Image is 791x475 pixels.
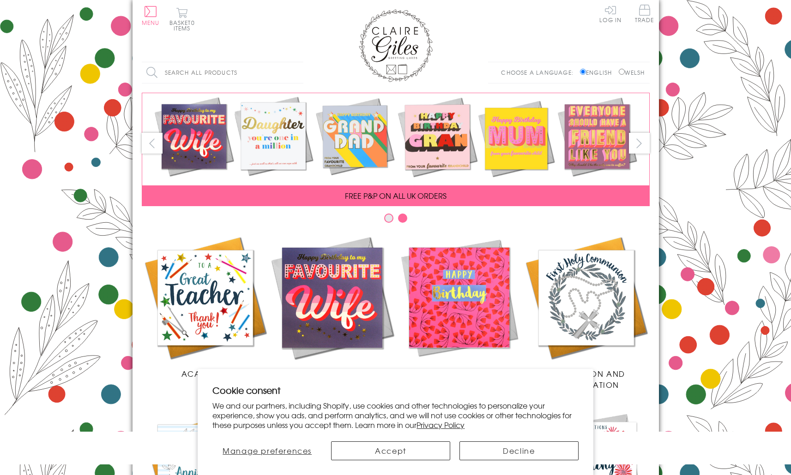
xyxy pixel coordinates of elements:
a: Trade [635,5,654,24]
span: Trade [635,5,654,23]
span: Menu [142,18,160,27]
label: Welsh [619,68,645,77]
span: Communion and Confirmation [547,368,625,390]
input: English [580,69,586,75]
button: Manage preferences [212,441,322,460]
a: New Releases [269,234,396,379]
a: Communion and Confirmation [523,234,650,390]
input: Search all products [142,62,303,83]
span: FREE P&P ON ALL UK ORDERS [345,190,447,201]
p: We and our partners, including Shopify, use cookies and other technologies to personalize your ex... [212,401,579,429]
p: Choose a language: [501,68,578,77]
button: Accept [331,441,450,460]
a: Academic [142,234,269,379]
div: Carousel Pagination [142,213,650,227]
span: New Releases [302,368,362,379]
span: Academic [181,368,229,379]
input: Search [294,62,303,83]
a: Birthdays [396,234,523,379]
button: Carousel Page 1 [384,214,393,223]
span: Birthdays [437,368,481,379]
span: Manage preferences [223,445,312,456]
h2: Cookie consent [212,384,579,397]
label: English [580,68,616,77]
button: next [629,133,650,154]
button: Basket0 items [169,7,195,31]
button: Menu [142,6,160,25]
a: Privacy Policy [417,419,465,430]
button: prev [142,133,163,154]
button: Decline [459,441,579,460]
button: Carousel Page 2 (Current Slide) [398,214,407,223]
img: Claire Giles Greetings Cards [359,9,433,82]
a: Log In [599,5,622,23]
span: 0 items [174,18,195,32]
input: Welsh [619,69,625,75]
